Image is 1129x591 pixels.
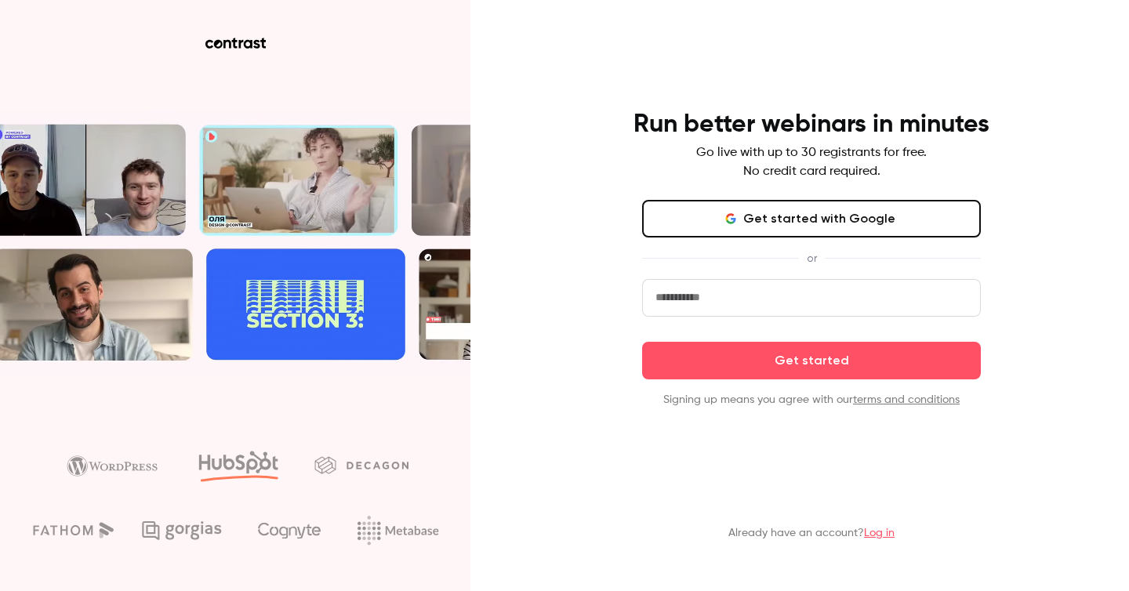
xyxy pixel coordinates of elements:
img: decagon [314,456,408,473]
h4: Run better webinars in minutes [633,109,989,140]
button: Get started [642,342,981,379]
p: Signing up means you agree with our [642,392,981,408]
span: or [799,250,825,266]
button: Get started with Google [642,200,981,237]
p: Already have an account? [728,525,895,541]
a: Log in [864,528,895,538]
a: terms and conditions [853,394,960,405]
p: Go live with up to 30 registrants for free. No credit card required. [696,143,927,181]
